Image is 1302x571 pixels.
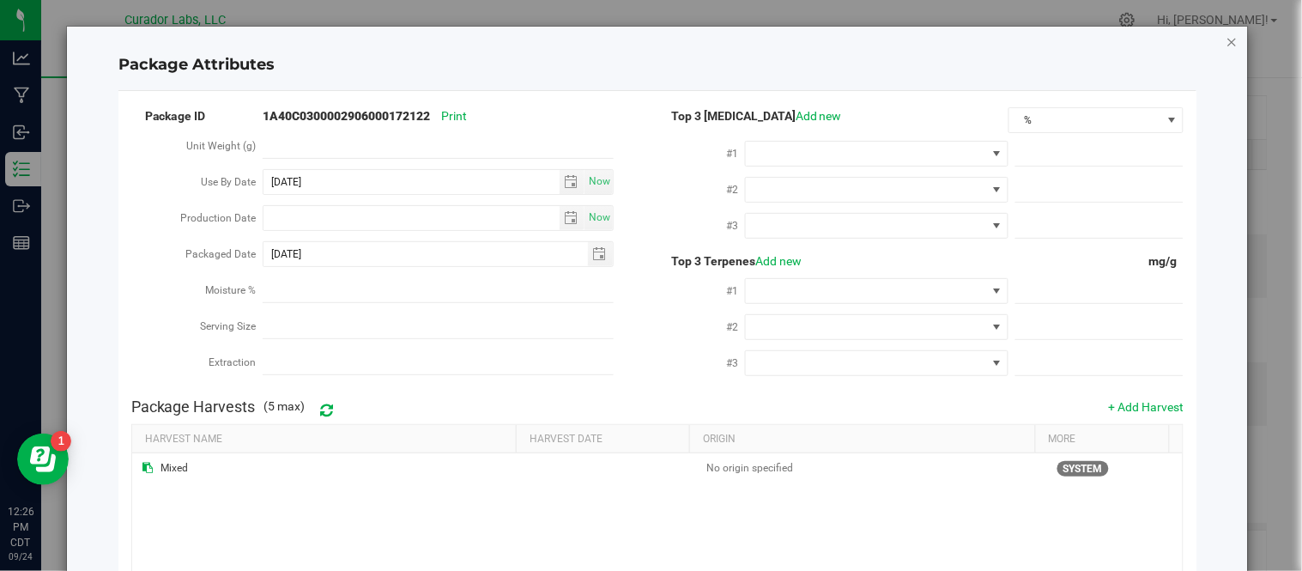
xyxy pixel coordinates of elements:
a: Add new [796,109,842,123]
iframe: Resource center unread badge [51,431,71,452]
label: #3 [726,210,745,241]
button: Close modal [1226,31,1238,52]
label: #1 [726,138,745,169]
span: mg/g [1148,254,1184,268]
span: Top 3 [MEDICAL_DATA] [657,109,842,123]
iframe: Resource center [17,434,69,485]
label: Extraction [209,347,263,378]
button: + Add Harvest [1108,398,1184,416]
label: #2 [726,312,745,343]
span: NO DATA FOUND [745,314,1008,340]
span: % [1009,108,1161,132]
a: Add new [755,254,802,268]
span: This harvest was probably harvested in Flourish. If your company is integrated with METRC, it cou... [1057,461,1109,477]
span: select [588,242,613,266]
label: Production Date [180,203,263,234]
th: Harvest Name [132,425,517,454]
label: Moisture % [205,275,263,306]
label: Packaged Date [185,239,263,270]
span: select [584,206,613,230]
h4: Package Harvests [131,398,256,416]
span: select [560,170,584,194]
span: NO DATA FOUND [745,278,1008,304]
span: Print [441,109,467,123]
label: Serving Size [200,311,263,342]
span: Top 3 Terpenes [657,254,802,268]
label: #2 [726,174,745,205]
label: Unit Weight (g) [186,131,263,161]
span: No origin specified [706,462,793,474]
span: (5 max) [264,398,306,416]
label: Use By Date [201,167,263,197]
span: Set Current date [584,205,614,230]
h4: Package Attributes [118,54,1197,76]
th: Harvest Date [516,425,688,454]
th: Origin [689,425,1035,454]
span: select [584,170,613,194]
span: Package ID [131,109,206,123]
span: Set Current date [584,169,614,194]
span: Mixed [161,460,189,477]
span: select [560,206,584,230]
label: #3 [726,348,745,379]
span: NO DATA FOUND [745,350,1008,376]
strong: 1A40C0300002906000172122 [263,109,430,123]
th: More [1035,425,1170,454]
label: #1 [726,276,745,307]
